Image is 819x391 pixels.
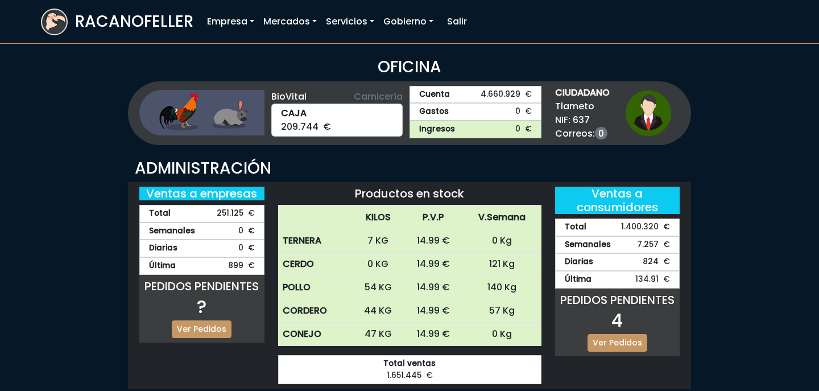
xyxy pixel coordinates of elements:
strong: Semanales [565,239,611,251]
div: 7.257 € [555,236,680,254]
th: CONEJO [278,323,353,346]
h3: ADMINISTRACIÓN [135,159,684,178]
div: 824 € [555,253,680,271]
span: Carnicería [354,90,403,104]
a: Ingresos0 € [409,121,541,138]
a: Ver Pedidos [172,320,231,338]
td: 14.99 € [404,276,462,299]
a: Ver Pedidos [588,334,647,352]
td: 14.99 € [404,299,462,323]
th: KILOS [353,206,404,229]
a: Gastos0 € [409,103,541,121]
strong: Gastos [419,106,449,118]
span: Tlameto [555,100,610,113]
strong: Total [149,208,171,220]
div: 899 € [139,257,264,275]
h3: RACANOFELLER [75,12,193,31]
span: ? [197,294,206,319]
a: 0 [595,127,607,139]
img: logoracarojo.png [42,10,67,31]
strong: Cuenta [419,89,450,101]
a: Salir [442,10,471,33]
th: TERNERA [278,229,353,253]
td: 0 KG [353,253,404,276]
strong: CIUDADANO [555,86,610,100]
th: POLLO [278,276,353,299]
h5: Ventas a empresas [139,187,264,200]
img: ciudadano1.png [626,90,671,136]
td: 14.99 € [404,323,462,346]
th: V.Semana [462,206,541,229]
td: 121 Kg [462,253,541,276]
span: 4 [611,307,623,333]
strong: Total [565,221,586,233]
th: CORDERO [278,299,353,323]
td: 140 Kg [462,276,541,299]
div: 1.651.445 € [278,355,541,384]
h5: Ventas a consumidores [555,187,680,214]
h5: Productos en stock [278,187,541,200]
td: 14.99 € [404,229,462,253]
strong: CAJA [281,106,394,120]
h3: OFICINA [41,57,778,77]
td: 54 KG [353,276,404,299]
td: 7 KG [353,229,404,253]
th: P.V.P [404,206,462,229]
td: 44 KG [353,299,404,323]
img: ganaderia.png [139,90,264,135]
div: 1.400.320 € [555,219,680,236]
div: 0 € [139,240,264,257]
h5: PEDIDOS PENDIENTES [555,293,680,307]
a: Cuenta4.660.929 € [409,86,541,104]
span: NIF: 637 [555,113,610,127]
strong: Ingresos [419,124,455,135]
td: 14.99 € [404,253,462,276]
td: 0 Kg [462,323,541,346]
td: 57 Kg [462,299,541,323]
div: 251.125 € [139,205,264,223]
h5: PEDIDOS PENDIENTES [139,279,264,293]
strong: Total ventas [288,358,532,370]
span: Correos: [555,127,610,141]
strong: Diarias [565,256,593,268]
strong: Última [149,260,176,272]
div: BioVital [271,90,403,104]
th: CERDO [278,253,353,276]
div: 209.744 € [271,104,403,137]
td: 47 KG [353,323,404,346]
a: Gobierno [379,10,438,33]
td: 0 Kg [462,229,541,253]
a: Mercados [259,10,321,33]
strong: Semanales [149,225,195,237]
a: RACANOFELLER [41,6,193,38]
div: 0 € [139,223,264,240]
div: 134.91 € [555,271,680,289]
a: Servicios [321,10,379,33]
strong: Última [565,274,591,286]
a: Empresa [202,10,259,33]
strong: Diarias [149,242,177,254]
